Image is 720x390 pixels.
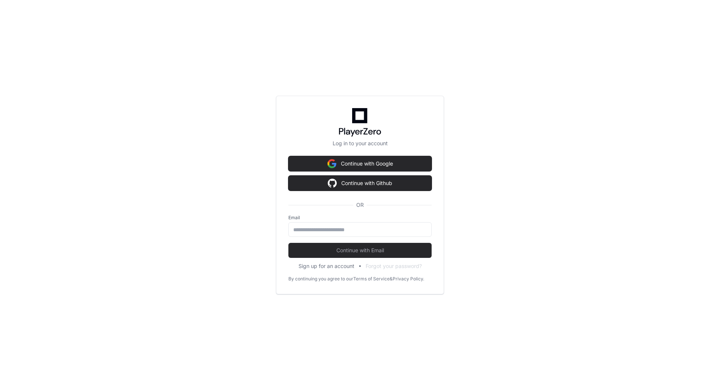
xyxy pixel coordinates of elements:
button: Continue with Github [288,176,432,191]
div: & [390,276,393,282]
button: Continue with Google [288,156,432,171]
button: Forgot your password? [366,262,422,270]
button: Sign up for an account [298,262,354,270]
span: OR [353,201,367,209]
span: Continue with Email [288,247,432,254]
a: Privacy Policy. [393,276,424,282]
a: Terms of Service [353,276,390,282]
label: Email [288,215,432,221]
p: Log in to your account [288,140,432,147]
button: Continue with Email [288,243,432,258]
img: Sign in with google [327,156,336,171]
div: By continuing you agree to our [288,276,353,282]
img: Sign in with google [328,176,337,191]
